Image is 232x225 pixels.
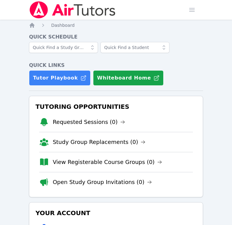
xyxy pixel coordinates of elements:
[29,22,203,28] nav: Breadcrumb
[29,70,91,86] a: Tutor Playbook
[51,23,75,28] span: Dashboard
[29,33,203,41] h4: Quick Schedule
[34,101,198,112] h3: Tutoring Opportunities
[100,42,169,53] input: Quick Find a Student
[53,178,152,186] a: Open Study Group Invitations (0)
[93,70,164,86] button: Whiteboard Home
[53,138,145,146] a: Study Group Replacements (0)
[51,22,75,28] a: Dashboard
[53,158,162,166] a: View Registerable Course Groups (0)
[29,1,116,18] img: Air Tutors
[29,42,98,53] input: Quick Find a Study Group
[34,207,198,219] h3: Your Account
[29,62,203,69] h4: Quick Links
[53,118,125,126] a: Requested Sessions (0)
